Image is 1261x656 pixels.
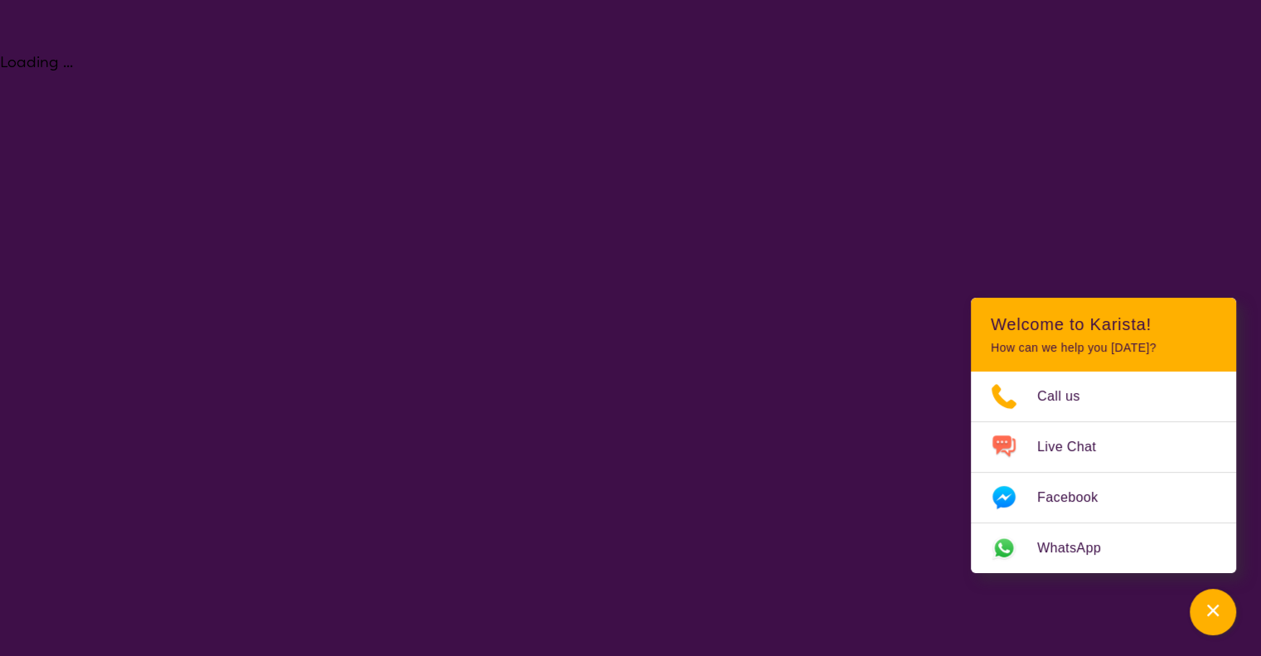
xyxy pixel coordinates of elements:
p: How can we help you [DATE]? [991,341,1216,355]
ul: Choose channel [971,372,1236,573]
span: Call us [1037,384,1100,409]
h2: Welcome to Karista! [991,314,1216,334]
span: Facebook [1037,485,1118,510]
a: Web link opens in a new tab. [971,523,1236,573]
span: Live Chat [1037,435,1116,459]
button: Channel Menu [1190,589,1236,635]
span: WhatsApp [1037,536,1121,561]
div: Channel Menu [971,298,1236,573]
